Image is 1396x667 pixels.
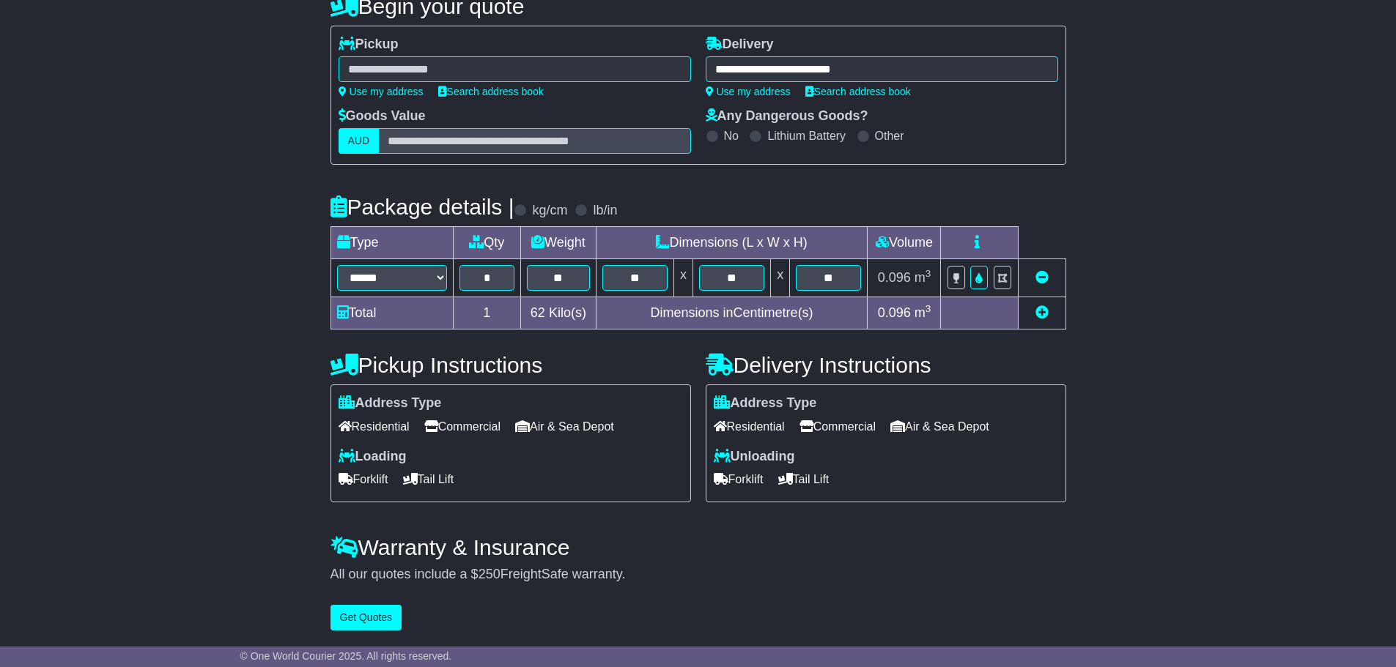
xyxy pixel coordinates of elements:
a: Use my address [339,86,424,97]
td: x [771,259,790,297]
label: No [724,129,739,143]
h4: Warranty & Insurance [330,535,1066,559]
label: Other [875,129,904,143]
span: 0.096 [878,305,911,320]
span: Air & Sea Depot [890,415,989,438]
a: Add new item [1035,305,1049,320]
span: Commercial [799,415,876,438]
a: Search address book [805,86,911,97]
td: Qty [453,227,521,259]
span: Tail Lift [403,468,454,491]
td: Weight [521,227,597,259]
a: Use my address [706,86,791,97]
a: Remove this item [1035,270,1049,285]
td: x [673,259,693,297]
sup: 3 [926,303,931,314]
label: Unloading [714,449,795,465]
td: Volume [868,227,941,259]
label: kg/cm [532,203,567,219]
label: Delivery [706,37,774,53]
span: Forklift [714,468,764,491]
h4: Pickup Instructions [330,353,691,377]
label: lb/in [593,203,617,219]
label: Goods Value [339,108,426,124]
span: m [915,305,931,320]
td: 1 [453,297,521,329]
label: Address Type [339,395,442,411]
h4: Delivery Instructions [706,353,1066,377]
span: 250 [479,567,501,581]
span: Commercial [424,415,501,438]
span: © One World Courier 2025. All rights reserved. [240,650,452,662]
a: Search address book [438,86,544,97]
td: Dimensions in Centimetre(s) [596,297,868,329]
label: Any Dangerous Goods? [706,108,868,124]
label: Address Type [714,395,817,411]
sup: 3 [926,268,931,279]
td: Total [330,297,453,329]
span: m [915,270,931,285]
td: Kilo(s) [521,297,597,329]
label: Loading [339,449,407,465]
span: 0.096 [878,270,911,285]
span: 62 [531,305,545,320]
span: Residential [714,415,785,438]
td: Dimensions (L x W x H) [596,227,868,259]
span: Residential [339,415,410,438]
label: Lithium Battery [767,129,846,143]
h4: Package details | [330,195,514,219]
button: Get Quotes [330,605,402,630]
span: Air & Sea Depot [515,415,614,438]
span: Forklift [339,468,388,491]
label: AUD [339,128,380,154]
span: Tail Lift [778,468,830,491]
label: Pickup [339,37,399,53]
div: All our quotes include a $ FreightSafe warranty. [330,567,1066,583]
td: Type [330,227,453,259]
